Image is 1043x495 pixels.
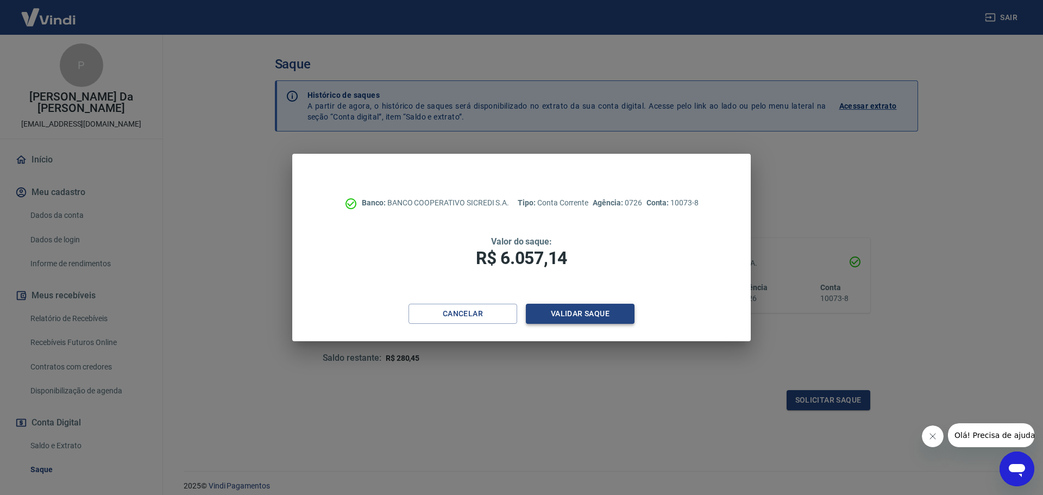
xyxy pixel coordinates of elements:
p: 10073-8 [646,197,699,209]
span: Olá! Precisa de ajuda? [7,8,91,16]
span: Banco: [362,198,387,207]
p: BANCO COOPERATIVO SICREDI S.A. [362,197,509,209]
span: Conta: [646,198,671,207]
iframe: Mensagem da empresa [948,423,1034,447]
iframe: Botão para abrir a janela de mensagens [1000,452,1034,486]
span: Agência: [593,198,625,207]
button: Validar saque [526,304,634,324]
span: R$ 6.057,14 [476,248,567,268]
iframe: Fechar mensagem [922,425,944,447]
span: Tipo: [518,198,537,207]
p: Conta Corrente [518,197,588,209]
p: 0726 [593,197,642,209]
button: Cancelar [409,304,517,324]
span: Valor do saque: [491,236,552,247]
